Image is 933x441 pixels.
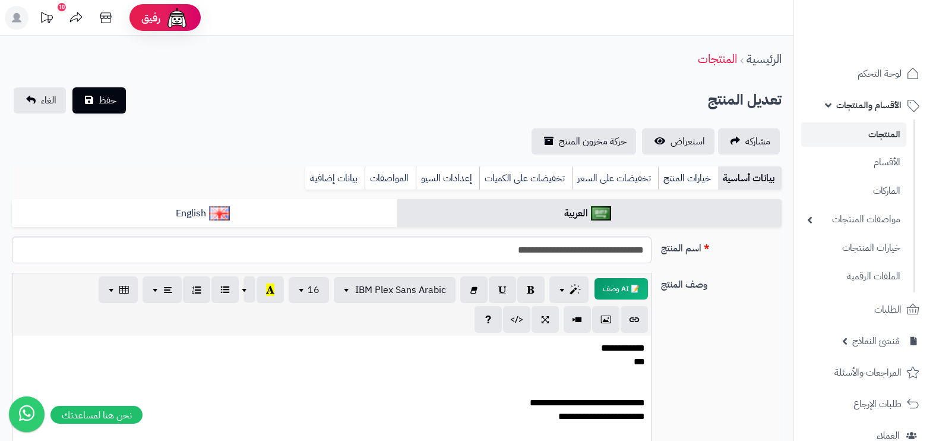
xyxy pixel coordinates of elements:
a: خيارات المنتجات [801,235,906,261]
a: إعدادات السيو [416,166,479,190]
label: اسم المنتج [656,237,786,256]
span: حفظ [99,93,116,108]
a: تحديثات المنصة [31,6,61,33]
button: 16 [289,277,329,303]
a: بيانات أساسية [718,166,782,190]
h2: تعديل المنتج [708,88,782,112]
span: الغاء [41,93,56,108]
span: الأقسام والمنتجات [836,97,902,114]
a: تخفيضات على السعر [572,166,658,190]
a: بيانات إضافية [305,166,365,190]
span: مشاركه [745,134,770,149]
img: العربية [591,206,612,220]
a: حركة مخزون المنتج [532,128,636,155]
span: IBM Plex Sans Arabic [355,283,446,297]
button: 📝 AI وصف [594,278,648,300]
a: مواصفات المنتجات [801,207,906,232]
a: طلبات الإرجاع [801,390,926,418]
a: تخفيضات على الكميات [479,166,572,190]
span: طلبات الإرجاع [853,396,902,412]
a: العربية [397,199,782,228]
span: لوحة التحكم [858,65,902,82]
img: ai-face.png [165,6,189,30]
a: لوحة التحكم [801,59,926,88]
a: مشاركه [718,128,780,155]
a: استعراض [642,128,714,155]
span: حركة مخزون المنتج [559,134,627,149]
a: المنتجات [698,50,737,68]
span: 16 [308,283,320,297]
a: الملفات الرقمية [801,264,906,289]
span: الطلبات [874,301,902,318]
a: الماركات [801,178,906,204]
a: الطلبات [801,295,926,324]
label: وصف المنتج [656,273,786,292]
span: المراجعات والأسئلة [834,364,902,381]
a: الغاء [14,87,66,114]
span: رفيق [141,11,160,25]
a: المنتجات [801,122,906,147]
div: 10 [58,3,66,11]
button: حفظ [72,87,126,114]
a: الرئيسية [747,50,782,68]
a: English [12,199,397,228]
button: IBM Plex Sans Arabic [334,277,456,303]
img: English [209,206,230,220]
span: مُنشئ النماذج [852,333,900,349]
a: المواصفات [365,166,416,190]
a: خيارات المنتج [658,166,718,190]
a: الأقسام [801,150,906,175]
a: المراجعات والأسئلة [801,358,926,387]
span: استعراض [671,134,705,149]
